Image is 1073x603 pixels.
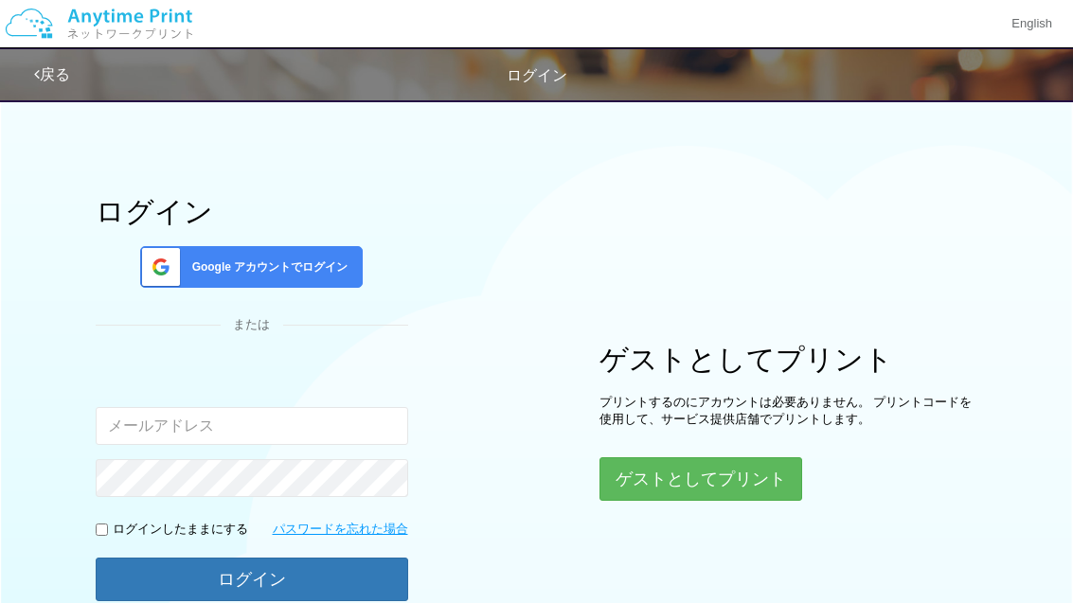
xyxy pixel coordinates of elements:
span: ログイン [507,67,567,83]
h1: ログイン [96,196,408,227]
a: 戻る [34,66,70,82]
span: Google アカウントでログイン [185,259,349,275]
p: ログインしたままにする [113,521,248,539]
input: メールアドレス [96,407,408,445]
div: または [96,316,408,334]
button: ゲストとしてプリント [599,457,802,501]
h1: ゲストとしてプリント [599,344,978,375]
a: パスワードを忘れた場合 [273,521,408,539]
p: プリントするのにアカウントは必要ありません。 プリントコードを使用して、サービス提供店舗でプリントします。 [599,394,978,429]
button: ログイン [96,558,408,601]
